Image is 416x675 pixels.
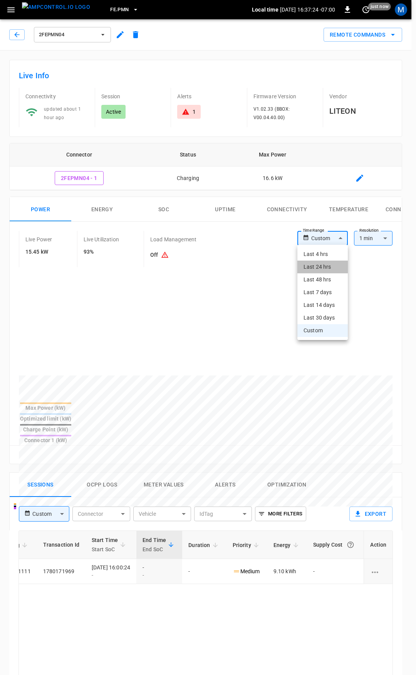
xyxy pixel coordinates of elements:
li: Last 48 hrs [297,273,348,286]
li: Last 4 hrs [297,248,348,261]
li: Last 7 days [297,286,348,299]
li: Last 24 hrs [297,261,348,273]
li: Custom [297,324,348,337]
li: Last 14 days [297,299,348,311]
li: Last 30 days [297,311,348,324]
